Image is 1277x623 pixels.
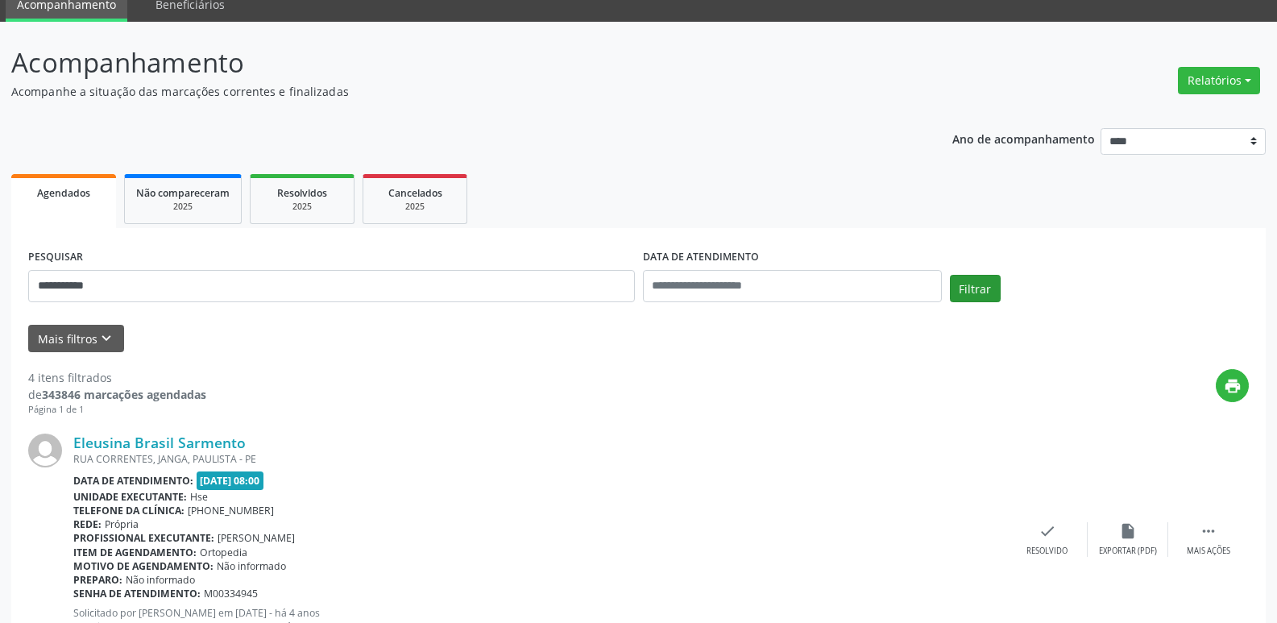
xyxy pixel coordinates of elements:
b: Rede: [73,517,102,531]
p: Acompanhamento [11,43,889,83]
div: Página 1 de 1 [28,403,206,417]
strong: 343846 marcações agendadas [42,387,206,402]
button: Relatórios [1178,67,1260,94]
i: print [1224,377,1242,395]
div: RUA CORRENTES, JANGA, PAULISTA - PE [73,452,1007,466]
div: Resolvido [1026,546,1068,557]
label: PESQUISAR [28,245,83,270]
button: Mais filtroskeyboard_arrow_down [28,325,124,353]
b: Unidade executante: [73,490,187,504]
b: Motivo de agendamento: [73,559,214,573]
i: keyboard_arrow_down [97,330,115,347]
button: print [1216,369,1249,402]
div: Mais ações [1187,546,1230,557]
div: 4 itens filtrados [28,369,206,386]
span: [PHONE_NUMBER] [188,504,274,517]
div: 2025 [136,201,230,213]
b: Profissional executante: [73,531,214,545]
b: Item de agendamento: [73,546,197,559]
span: Resolvidos [277,186,327,200]
span: [DATE] 08:00 [197,471,264,490]
i: insert_drive_file [1119,522,1137,540]
div: de [28,386,206,403]
b: Telefone da clínica: [73,504,185,517]
span: Hse [190,490,208,504]
i:  [1200,522,1217,540]
span: [PERSON_NAME] [218,531,295,545]
b: Data de atendimento: [73,474,193,488]
span: Não informado [217,559,286,573]
p: Acompanhe a situação das marcações correntes e finalizadas [11,83,889,100]
p: Ano de acompanhamento [952,128,1095,148]
span: Agendados [37,186,90,200]
button: Filtrar [950,275,1001,302]
div: 2025 [262,201,342,213]
div: 2025 [375,201,455,213]
span: Não informado [126,573,195,587]
div: Exportar (PDF) [1099,546,1157,557]
img: img [28,434,62,467]
b: Senha de atendimento: [73,587,201,600]
span: Cancelados [388,186,442,200]
a: Eleusina Brasil Sarmento [73,434,246,451]
label: DATA DE ATENDIMENTO [643,245,759,270]
span: Ortopedia [200,546,247,559]
span: Não compareceram [136,186,230,200]
span: M00334945 [204,587,258,600]
b: Preparo: [73,573,122,587]
i: check [1039,522,1056,540]
span: Própria [105,517,139,531]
